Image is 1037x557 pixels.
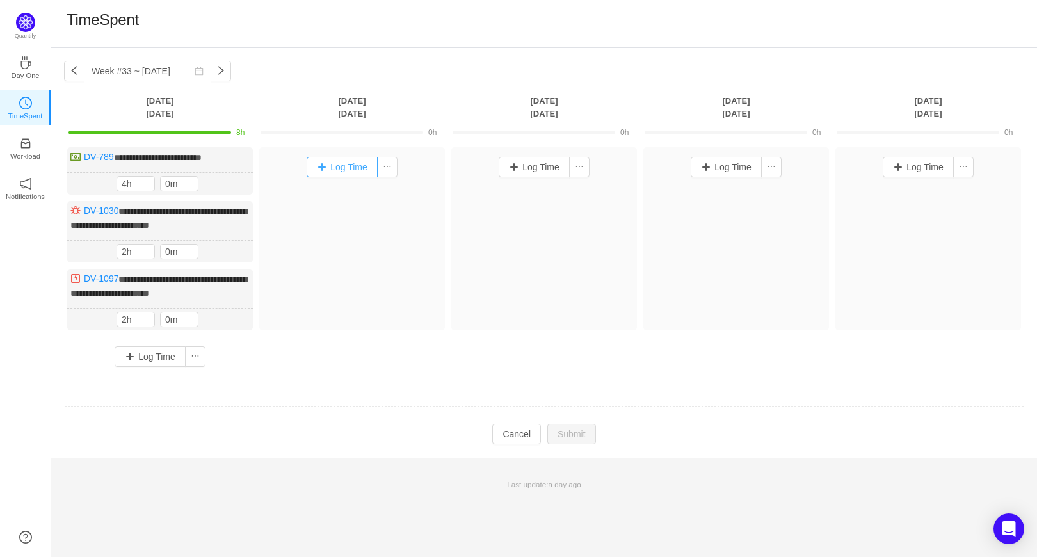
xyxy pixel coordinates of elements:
button: icon: ellipsis [185,346,205,367]
img: Quantify [16,13,35,32]
span: 8h [236,128,245,137]
span: 0h [428,128,437,137]
button: Submit [547,424,596,444]
i: icon: coffee [19,56,32,69]
button: Log Time [883,157,954,177]
i: icon: clock-circle [19,97,32,109]
p: Notifications [6,191,45,202]
a: icon: clock-circleTimeSpent [19,101,32,113]
span: Last update: [507,480,581,488]
a: icon: coffeeDay One [19,60,32,73]
span: 0h [1004,128,1013,137]
a: icon: question-circle [19,531,32,544]
img: 10304 [70,273,81,284]
a: DV-789 [84,152,114,162]
img: 10314 [70,152,81,162]
input: Select a week [84,61,211,81]
h1: TimeSpent [67,10,139,29]
button: icon: ellipsis [569,157,590,177]
button: icon: ellipsis [377,157,398,177]
button: Log Time [499,157,570,177]
div: Open Intercom Messenger [993,513,1024,544]
img: 10303 [70,206,81,216]
th: [DATE] [DATE] [448,94,640,120]
p: Quantify [15,32,36,41]
th: [DATE] [DATE] [832,94,1024,120]
i: icon: calendar [195,67,204,76]
button: Cancel [492,424,541,444]
span: 0h [620,128,629,137]
a: icon: inboxWorkload [19,141,32,154]
th: [DATE] [DATE] [256,94,448,120]
button: icon: left [64,61,84,81]
span: a day ago [548,480,581,488]
i: icon: inbox [19,137,32,150]
button: Log Time [691,157,762,177]
p: Day One [11,70,39,81]
button: Log Time [115,346,186,367]
a: DV-1097 [84,273,118,284]
a: DV-1030 [84,206,118,216]
th: [DATE] [DATE] [64,94,256,120]
p: TimeSpent [8,110,43,122]
button: Log Time [307,157,378,177]
i: icon: notification [19,177,32,190]
button: icon: ellipsis [953,157,974,177]
span: 0h [812,128,821,137]
p: Workload [10,150,40,162]
button: icon: ellipsis [761,157,782,177]
th: [DATE] [DATE] [640,94,832,120]
button: icon: right [211,61,231,81]
a: icon: notificationNotifications [19,181,32,194]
